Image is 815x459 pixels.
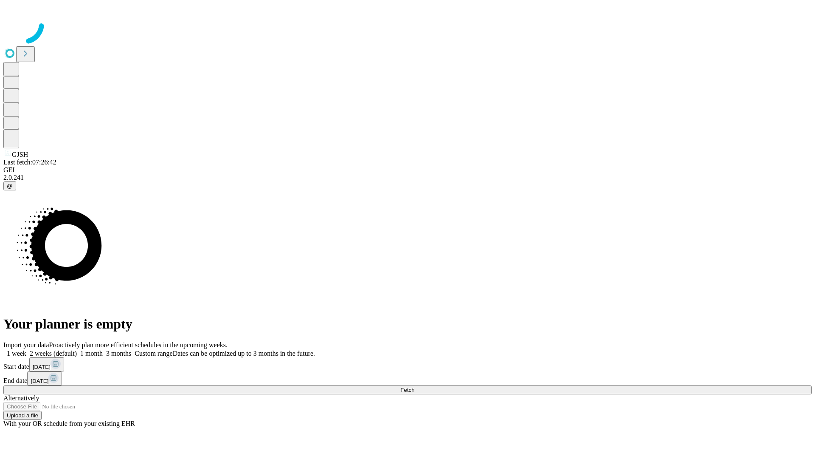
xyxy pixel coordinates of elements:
[29,357,64,371] button: [DATE]
[3,411,42,420] button: Upload a file
[3,316,812,332] h1: Your planner is empty
[7,183,13,189] span: @
[3,394,39,402] span: Alternatively
[33,364,51,370] span: [DATE]
[135,350,172,357] span: Custom range
[49,341,228,348] span: Proactively plan more efficient schedules in the upcoming weeks.
[30,350,77,357] span: 2 weeks (default)
[12,151,28,158] span: GJSH
[3,385,812,394] button: Fetch
[173,350,315,357] span: Dates can be optimized up to 3 months in the future.
[27,371,62,385] button: [DATE]
[3,166,812,174] div: GEI
[106,350,131,357] span: 3 months
[3,371,812,385] div: End date
[3,181,16,190] button: @
[3,174,812,181] div: 2.0.241
[31,378,48,384] span: [DATE]
[3,159,56,166] span: Last fetch: 07:26:42
[80,350,103,357] span: 1 month
[3,420,135,427] span: With your OR schedule from your existing EHR
[3,341,49,348] span: Import your data
[7,350,26,357] span: 1 week
[3,357,812,371] div: Start date
[400,387,414,393] span: Fetch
